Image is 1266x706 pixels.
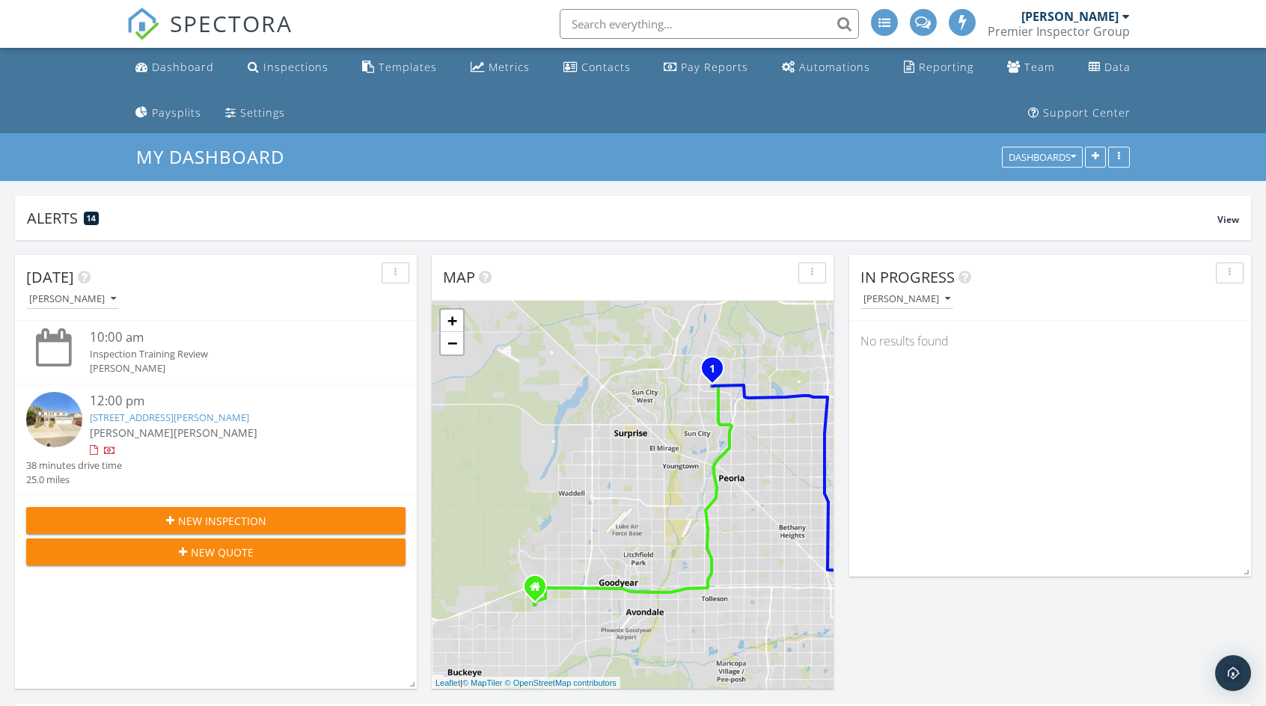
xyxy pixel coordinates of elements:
[681,60,748,74] div: Pay Reports
[658,54,754,82] a: Pay Reports
[435,678,460,687] a: Leaflet
[988,24,1130,39] div: Premier Inspector Group
[849,321,1251,361] div: No results found
[441,332,463,354] a: Zoom out
[560,9,859,39] input: Search everything...
[263,60,328,74] div: Inspections
[1083,54,1137,82] a: Data
[1022,99,1137,127] a: Support Center
[26,473,122,487] div: 25.0 miles
[863,294,950,304] div: [PERSON_NAME]
[129,99,207,127] a: Paysplits
[1104,60,1131,74] div: Data
[26,538,406,565] button: New Quote
[379,60,437,74] div: Templates
[219,99,291,127] a: Settings
[152,105,201,120] div: Paysplits
[90,426,174,440] span: [PERSON_NAME]
[90,392,374,411] div: 12:00 pm
[26,507,406,534] button: New Inspection
[26,289,119,310] button: [PERSON_NAME]
[90,347,374,361] div: Inspection Training Review
[90,328,374,347] div: 10:00 am
[712,368,721,377] div: 9426 W Melinda Ln, Peoria, AZ 85382
[87,213,96,224] span: 14
[90,411,249,424] a: [STREET_ADDRESS][PERSON_NAME]
[465,54,536,82] a: Metrics
[1021,9,1119,24] div: [PERSON_NAME]
[356,54,443,82] a: Templates
[776,54,876,82] a: Automations (Advanced)
[240,105,285,120] div: Settings
[126,20,293,52] a: SPECTORA
[152,60,214,74] div: Dashboard
[136,144,297,169] a: My Dashboard
[441,310,463,332] a: Zoom in
[581,60,631,74] div: Contacts
[90,361,374,375] div: [PERSON_NAME]
[557,54,637,82] a: Contacts
[26,392,406,488] a: 12:00 pm [STREET_ADDRESS][PERSON_NAME] [PERSON_NAME][PERSON_NAME] 38 minutes drive time 25.0 miles
[1009,153,1076,163] div: Dashboards
[489,60,530,74] div: Metrics
[432,677,620,690] div: |
[126,7,159,40] img: The Best Home Inspection Software - Spectora
[1043,105,1131,120] div: Support Center
[505,678,617,687] a: © OpenStreetMap contributors
[242,54,334,82] a: Inspections
[191,544,254,560] span: New Quote
[29,294,116,304] div: [PERSON_NAME]
[1001,54,1061,82] a: Team
[1002,147,1083,168] button: Dashboards
[174,426,257,440] span: [PERSON_NAME]
[860,267,955,287] span: In Progress
[178,513,266,529] span: New Inspection
[26,458,122,473] div: 38 minutes drive time
[709,364,715,375] i: 1
[26,267,74,287] span: [DATE]
[462,678,503,687] a: © MapTiler
[26,392,82,448] img: streetview
[919,60,973,74] div: Reporting
[535,586,544,595] div: 20118 W Jackson St, Buckeye AZ 85326
[898,54,979,82] a: Reporting
[860,289,953,310] button: [PERSON_NAME]
[129,54,220,82] a: Dashboard
[1215,655,1251,691] div: Open Intercom Messenger
[1217,213,1239,226] span: View
[443,267,475,287] span: Map
[799,60,870,74] div: Automations
[170,7,293,39] span: SPECTORA
[27,208,1217,228] div: Alerts
[1024,60,1055,74] div: Team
